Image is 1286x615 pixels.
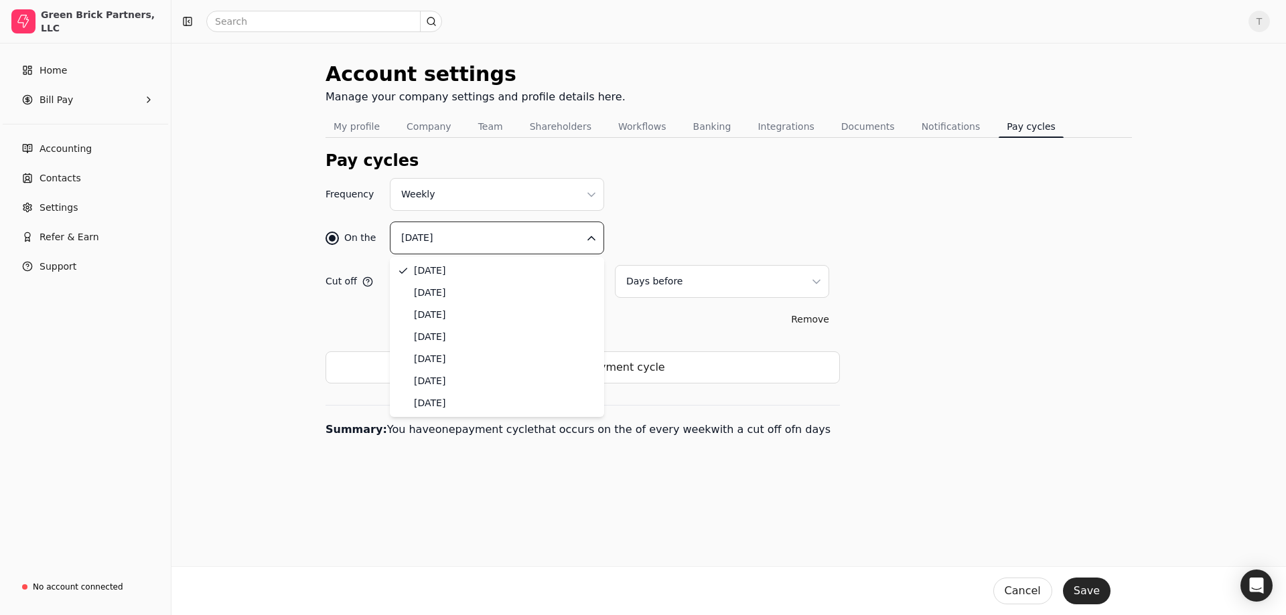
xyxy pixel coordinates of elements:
[414,374,445,388] div: [DATE]
[414,308,445,322] div: [DATE]
[414,330,445,344] div: [DATE]
[414,396,445,410] div: [DATE]
[414,264,445,278] div: [DATE]
[414,286,445,300] div: [DATE]
[414,352,445,366] div: [DATE]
